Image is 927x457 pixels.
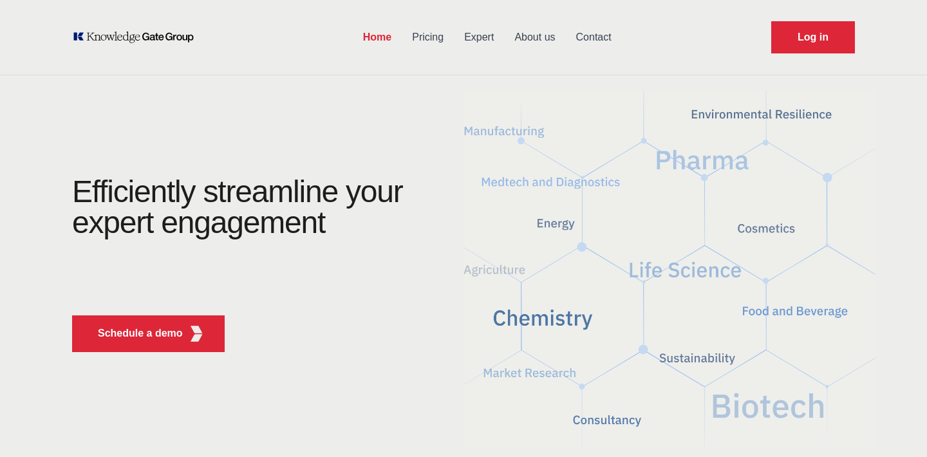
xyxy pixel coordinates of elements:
[566,21,622,54] a: Contact
[98,326,183,341] p: Schedule a demo
[72,31,203,44] a: KOL Knowledge Platform: Talk to Key External Experts (KEE)
[771,21,855,53] a: Request Demo
[402,21,454,54] a: Pricing
[504,21,565,54] a: About us
[454,21,504,54] a: Expert
[72,174,403,239] h1: Efficiently streamline your expert engagement
[353,21,402,54] a: Home
[189,326,205,342] img: KGG Fifth Element RED
[72,315,225,352] button: Schedule a demoKGG Fifth Element RED
[464,84,876,454] img: KGG Fifth Element RED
